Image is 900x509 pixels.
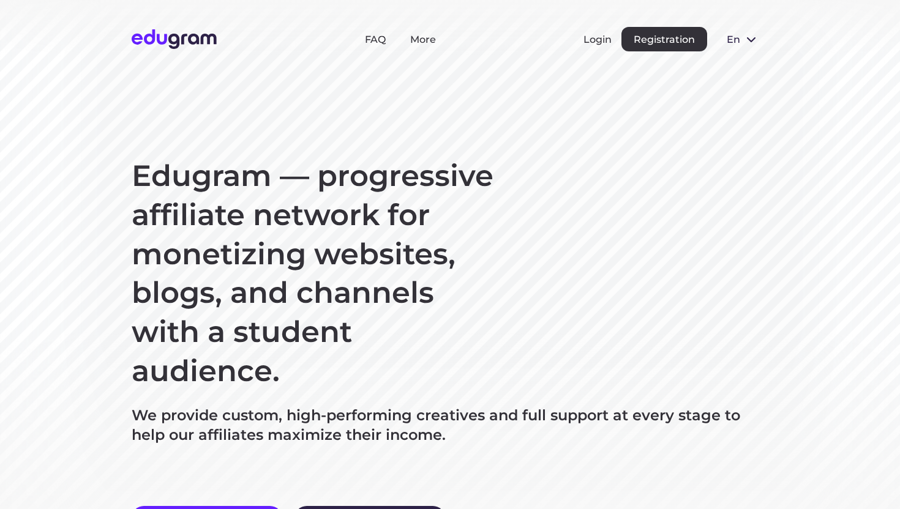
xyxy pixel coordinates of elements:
[132,406,768,445] p: We provide custom, high-performing creatives and full support at every stage to help our affiliat...
[410,34,436,45] a: More
[717,27,768,51] button: en
[621,27,707,51] button: Registration
[365,34,386,45] a: FAQ
[583,34,612,45] button: Login
[132,29,217,49] img: Edugram Logo
[132,157,499,391] h1: Edugram — progressive affiliate network for monetizing websites, blogs, and channels with a stude...
[727,34,739,45] span: en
